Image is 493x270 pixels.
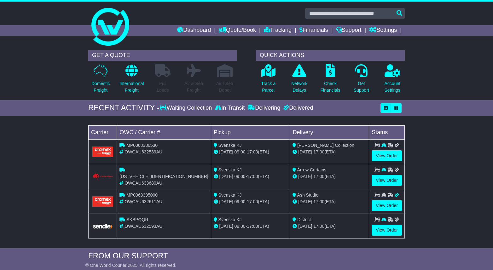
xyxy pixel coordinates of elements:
span: OWCAU633680AU [125,181,162,186]
a: Dashboard [177,25,211,36]
div: FROM OUR SUPPORT [88,251,405,261]
p: Account Settings [385,80,401,94]
td: Carrier [89,125,117,139]
span: OWCAU632593AU [125,224,162,229]
div: (ETA) [293,173,366,180]
p: Full Loads [155,80,171,94]
a: NetworkDelays [291,64,308,97]
p: Air & Sea Freight [184,80,203,94]
span: [DATE] [298,224,312,229]
span: [US_VEHICLE_IDENTIFICATION_NUMBER] [119,174,208,179]
p: International Freight [119,80,144,94]
span: MP0068395000 [126,192,158,198]
a: View Order [372,175,402,186]
div: Delivering [246,105,282,112]
div: Delivered [282,105,313,112]
a: View Order [372,150,402,161]
div: - (ETA) [214,223,287,230]
span: © One World Courier 2025. All rights reserved. [85,263,177,268]
span: [DATE] [219,149,233,154]
span: Svenska KJ [218,192,242,198]
a: DomesticFreight [91,64,110,97]
div: - (ETA) [214,198,287,205]
a: InternationalFreight [119,64,144,97]
td: Status [369,125,405,139]
div: (ETA) [293,198,366,205]
a: GetSupport [353,64,369,97]
td: Delivery [290,125,369,139]
span: MP0068386530 [126,143,158,148]
span: District [297,217,311,222]
span: 09:00 [235,224,246,229]
span: 09:00 [235,149,246,154]
p: Network Delays [291,80,307,94]
a: Track aParcel [261,64,276,97]
a: Financials [299,25,328,36]
span: [DATE] [298,199,312,204]
span: [DATE] [219,199,233,204]
span: 09:00 [235,199,246,204]
span: [DATE] [219,224,233,229]
span: Svenska KJ [218,167,242,172]
span: 17:00 [313,199,324,204]
span: 17:00 [313,174,324,179]
a: AccountSettings [384,64,401,97]
a: Quote/Book [219,25,256,36]
p: Check Financials [321,80,340,94]
span: OWCAU632611AU [125,199,162,204]
p: Get Support [354,80,369,94]
p: Track a Parcel [261,80,275,94]
span: 09:00 [235,174,246,179]
p: Domestic Freight [91,80,110,94]
span: Svenska KJ [218,143,242,148]
span: 17:00 [247,174,258,179]
p: Air / Sea Depot [216,80,233,94]
a: View Order [372,200,402,211]
span: 17:00 [313,149,324,154]
span: [DATE] [219,174,233,179]
span: Arrow Curtains [297,167,327,172]
a: View Order [372,225,402,236]
div: (ETA) [293,223,366,230]
div: RECENT ACTIVITY - [88,103,159,112]
img: GetCarrierServiceLogo [92,223,113,229]
span: 17:00 [247,199,258,204]
div: In Transit [213,105,246,112]
div: - (ETA) [214,149,287,155]
span: 17:00 [247,149,258,154]
div: GET A QUOTE [88,50,237,61]
a: Tracking [264,25,292,36]
a: CheckFinancials [320,64,341,97]
span: [DATE] [298,174,312,179]
td: Pickup [211,125,290,139]
img: Aramex.png [92,146,113,157]
span: Svenska KJ [218,217,242,222]
div: - (ETA) [214,173,287,180]
img: Couriers_Please.png [92,173,113,180]
span: 17:00 [247,224,258,229]
span: [PERSON_NAME] Collection [297,143,354,148]
span: Ash Studio [297,192,319,198]
a: Settings [369,25,397,36]
span: SKBPQQR [126,217,148,222]
div: (ETA) [293,149,366,155]
div: QUICK ACTIONS [256,50,405,61]
a: Support [336,25,362,36]
span: OWCAU632539AU [125,149,162,154]
span: [DATE] [298,149,312,154]
td: OWC / Carrier # [117,125,211,139]
img: Aramex.png [92,196,113,207]
div: Waiting Collection [159,105,213,112]
span: 17:00 [313,224,324,229]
